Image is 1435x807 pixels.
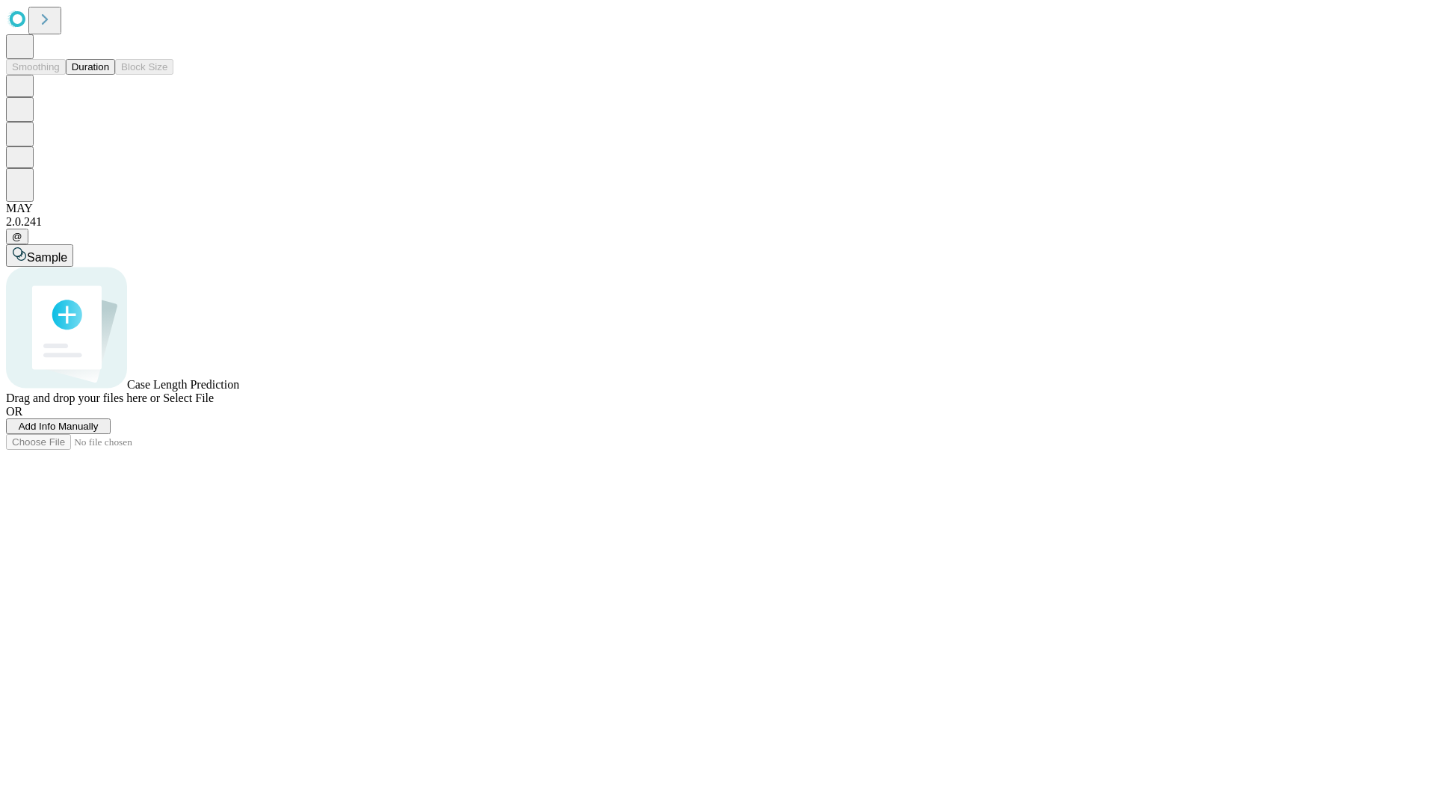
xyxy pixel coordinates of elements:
[27,251,67,264] span: Sample
[6,215,1429,229] div: 2.0.241
[19,421,99,432] span: Add Info Manually
[6,229,28,244] button: @
[6,405,22,418] span: OR
[163,392,214,404] span: Select File
[66,59,115,75] button: Duration
[12,231,22,242] span: @
[6,392,160,404] span: Drag and drop your files here or
[127,378,239,391] span: Case Length Prediction
[6,59,66,75] button: Smoothing
[6,244,73,267] button: Sample
[115,59,173,75] button: Block Size
[6,418,111,434] button: Add Info Manually
[6,202,1429,215] div: MAY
